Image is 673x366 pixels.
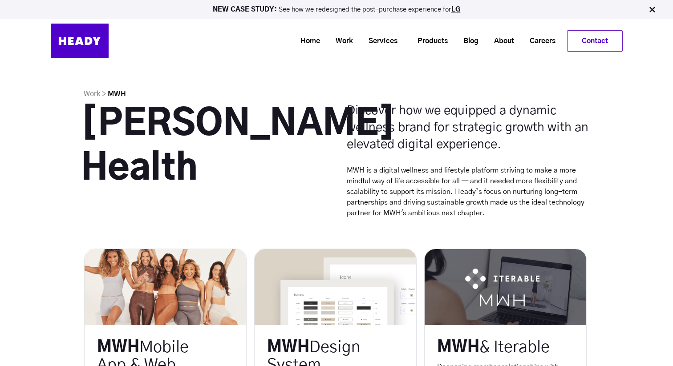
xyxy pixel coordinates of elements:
[519,33,560,49] a: Careers
[406,33,452,49] a: Products
[108,87,126,101] li: MWH
[479,339,550,355] span: & Iterable
[289,33,324,49] a: Home
[648,5,657,14] img: Close Bar
[324,33,357,49] a: Work
[568,31,622,51] a: Contact
[213,6,279,13] strong: NEW CASE STUDY:
[118,30,623,52] div: Navigation Menu
[81,102,326,191] h1: [PERSON_NAME] Health
[347,165,592,218] p: MWH is a digital wellness and lifestyle platform striving to make a more mindful way of life acce...
[4,6,669,13] p: See how we redesigned the post-purchase experience for
[483,33,519,49] a: About
[451,6,461,13] a: LG
[357,33,402,49] a: Services
[437,338,553,356] a: MWH& Iterable
[84,90,106,97] a: Work >
[452,33,483,49] a: Blog
[437,338,553,356] div: MWH
[51,24,109,58] img: Heady_Logo_Web-01 (1)
[347,102,592,153] h4: Discover how we equipped a dynamic wellness brand for strategic growth with an elevated digital e...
